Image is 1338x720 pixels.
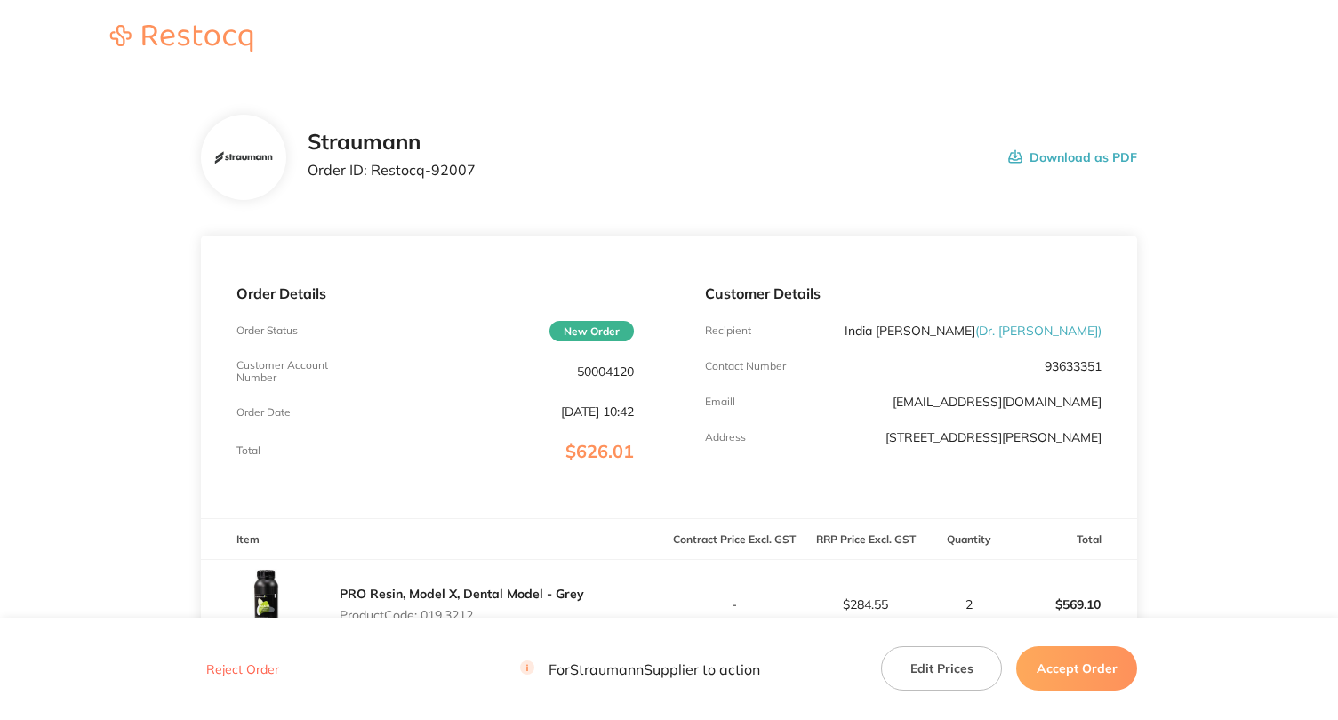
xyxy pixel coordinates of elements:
[236,285,634,301] p: Order Details
[670,597,799,612] p: -
[669,518,800,560] th: Contract Price Excl. GST
[308,130,476,155] h2: Straumann
[885,430,1102,444] p: [STREET_ADDRESS][PERSON_NAME]
[92,25,270,52] img: Restocq logo
[236,406,291,419] p: Order Date
[340,586,584,602] a: PRO Resin, Model X, Dental Model - Grey
[565,440,634,462] span: $626.01
[1045,359,1102,373] p: 93633351
[201,661,284,677] button: Reject Order
[705,396,735,408] p: Emaill
[845,324,1102,338] p: India [PERSON_NAME]
[1006,518,1138,560] th: Total
[236,324,298,337] p: Order Status
[1007,583,1137,626] p: $569.10
[340,608,584,622] p: Product Code: 019.3212
[893,394,1102,410] a: [EMAIL_ADDRESS][DOMAIN_NAME]
[236,359,369,384] p: Customer Account Number
[705,285,1102,301] p: Customer Details
[308,162,476,178] p: Order ID: Restocq- 92007
[801,597,930,612] p: $284.55
[214,151,272,165] img: bzhvd2E3Zw
[236,560,325,649] img: dzhmazVyYQ
[520,660,760,677] p: For Straumann Supplier to action
[236,444,260,457] p: Total
[92,25,270,54] a: Restocq logo
[705,324,751,337] p: Recipient
[881,646,1002,691] button: Edit Prices
[549,321,634,341] span: New Order
[800,518,931,560] th: RRP Price Excl. GST
[931,518,1006,560] th: Quantity
[201,518,669,560] th: Item
[1016,646,1137,691] button: Accept Order
[975,323,1102,339] span: ( Dr. [PERSON_NAME] )
[577,364,634,379] p: 50004120
[1008,130,1137,185] button: Download as PDF
[561,404,634,419] p: [DATE] 10:42
[705,431,746,444] p: Address
[705,360,786,372] p: Contact Number
[932,597,1005,612] p: 2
